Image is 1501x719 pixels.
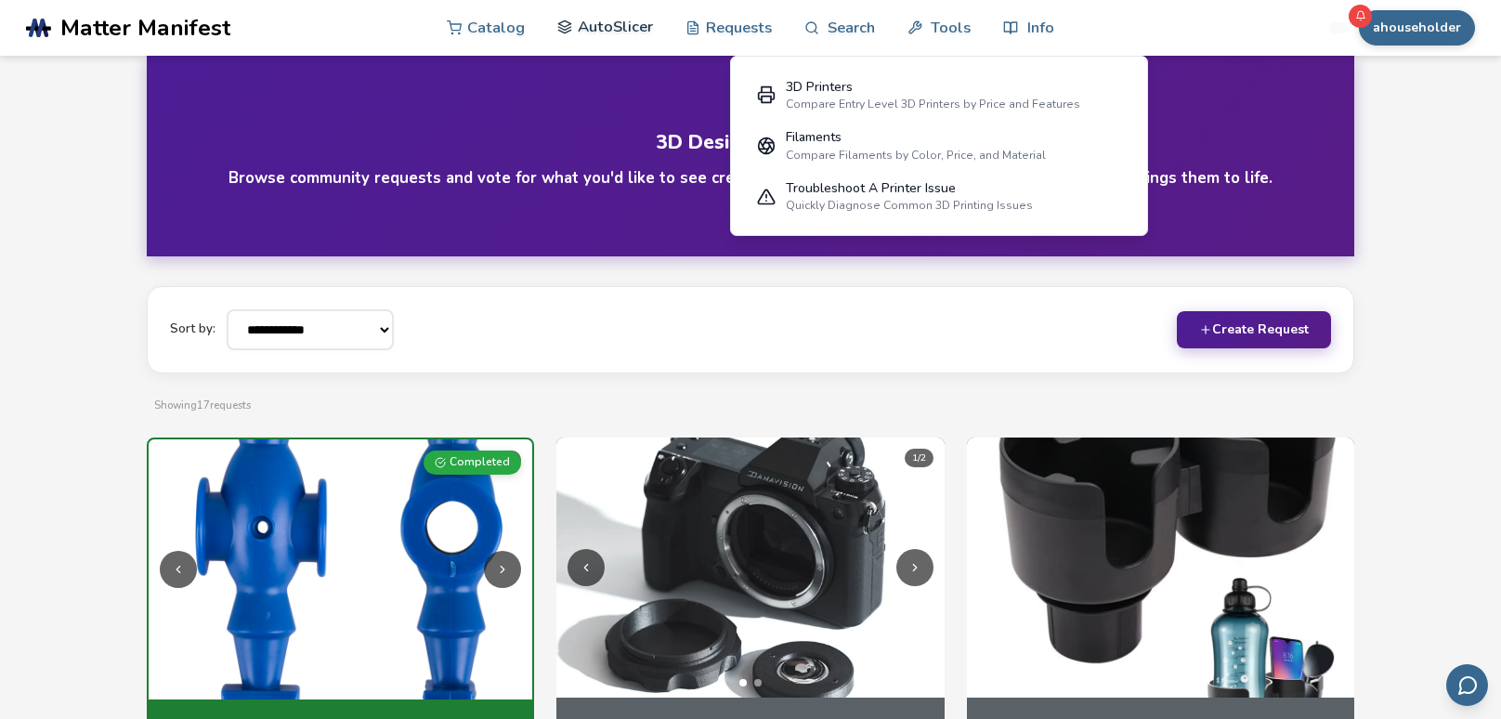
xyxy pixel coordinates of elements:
span: Completed [450,456,510,469]
div: Quickly Diagnose Common 3D Printing Issues [786,199,1033,212]
button: ahouseholder [1359,10,1475,46]
button: Next image [484,551,521,588]
p: Showing 17 requests [154,396,1347,415]
button: Go to image 2 [754,679,762,686]
img: Airtag Holder for Camera Caps [556,438,944,698]
div: 1 / 2 [905,449,933,467]
button: Previous image [568,549,605,586]
button: Next image [896,549,933,586]
button: Send feedback via email [1446,664,1488,706]
h4: Browse community requests and vote for what you'd like to see created. Our design team reviews th... [228,167,1273,189]
button: Go to image 1 [739,679,747,686]
button: Go to image 2 [345,681,352,688]
div: 3D Printers [786,80,1080,95]
a: 3D PrintersCompare Entry Level 3D Printers by Price and Features [744,70,1134,121]
img: Large Cup Holder for Cars [967,438,1354,698]
div: Filaments [786,130,1046,145]
button: Create Request [1177,311,1331,348]
div: Compare Filaments by Color, Price, and Material [786,149,1046,162]
label: Sort by: [170,322,215,336]
a: FilamentsCompare Filaments by Color, Price, and Material [744,121,1134,172]
div: Compare Entry Level 3D Printers by Price and Features [786,98,1080,111]
h1: 3D Design Requests [195,132,1306,153]
img: Foosball Men Replacement [149,439,532,699]
span: Matter Manifest [60,15,230,41]
a: Troubleshoot A Printer IssueQuickly Diagnose Common 3D Printing Issues [744,171,1134,222]
button: Go to image 1 [330,681,337,688]
button: Previous image [160,551,197,588]
div: Troubleshoot A Printer Issue [786,181,1033,196]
